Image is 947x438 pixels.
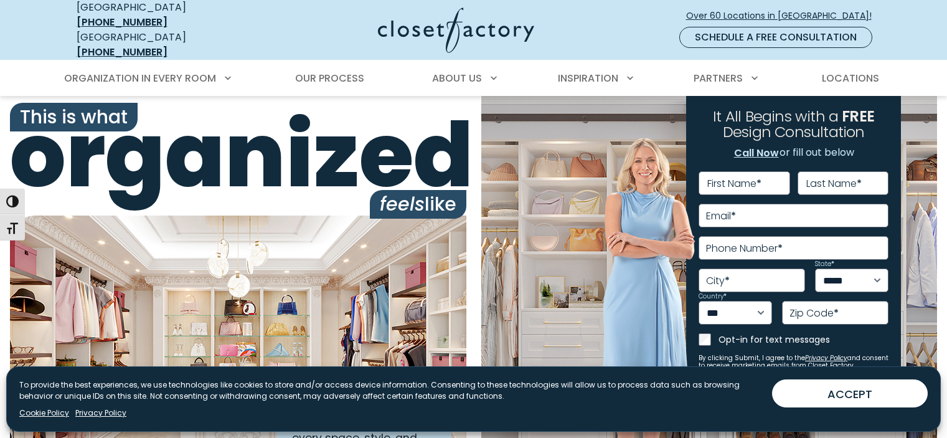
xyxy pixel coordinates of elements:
[77,45,167,59] a: [PHONE_NUMBER]
[432,71,482,85] span: About Us
[77,30,257,60] div: [GEOGRAPHIC_DATA]
[805,353,847,363] a: Privacy Policy
[686,9,882,22] span: Over 60 Locations in [GEOGRAPHIC_DATA]!
[380,191,425,217] i: feels
[64,71,216,85] span: Organization in Every Room
[295,71,364,85] span: Our Process
[733,145,780,161] a: Call Now
[75,407,126,419] a: Privacy Policy
[806,179,862,189] label: Last Name
[772,379,928,407] button: ACCEPT
[370,190,466,219] span: like
[822,71,879,85] span: Locations
[789,308,839,318] label: Zip Code
[679,27,872,48] a: Schedule a Free Consultation
[686,5,882,27] a: Over 60 Locations in [GEOGRAPHIC_DATA]!
[694,71,743,85] span: Partners
[706,276,730,286] label: City
[718,333,888,346] label: Opt-in for text messages
[558,71,618,85] span: Inspiration
[733,145,854,161] p: or fill out below
[699,355,888,369] small: By clicking Submit, I agree to the and consent to receive marketing emails from Closet Factory.
[77,15,167,29] a: [PHONE_NUMBER]
[815,261,834,267] label: State
[723,122,865,143] span: Design Consultation
[713,106,838,126] span: It All Begins with a
[706,211,736,221] label: Email
[707,179,761,189] label: First Name
[699,293,727,300] label: Country
[55,61,892,96] nav: Primary Menu
[19,379,762,402] p: To provide the best experiences, we use technologies like cookies to store and/or access device i...
[19,407,69,419] a: Cookie Policy
[10,112,466,200] span: organized
[706,244,783,254] label: Phone Number
[842,106,874,126] span: FREE
[378,7,534,53] img: Closet Factory Logo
